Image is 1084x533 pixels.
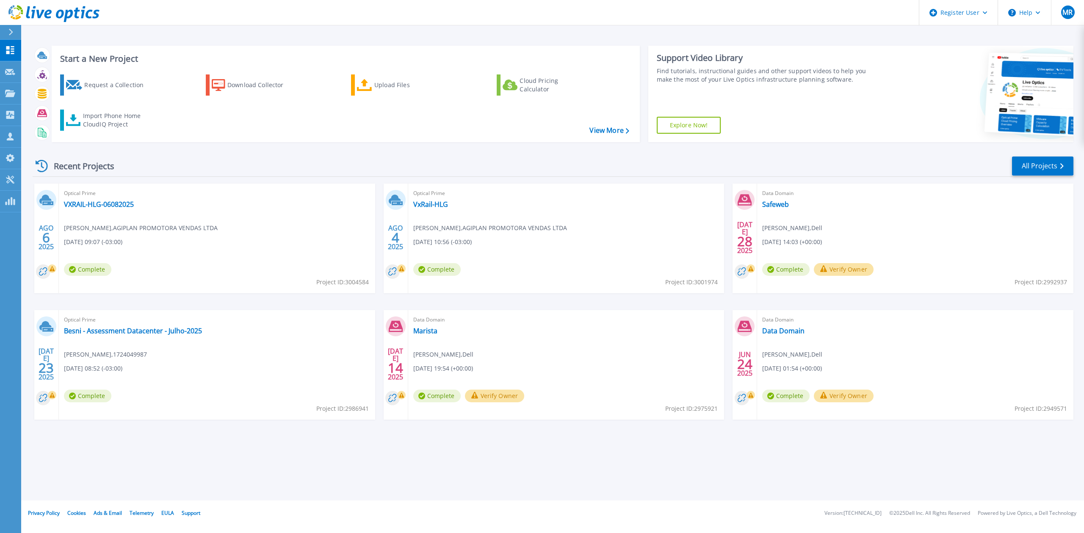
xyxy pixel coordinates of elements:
a: View More [589,126,629,135]
div: [DATE] 2025 [387,349,404,379]
div: [DATE] 2025 [737,222,753,253]
span: [DATE] 10:56 (-03:00) [413,237,472,247]
a: Request a Collection [60,74,155,96]
span: 28 [737,238,752,245]
div: Request a Collection [84,77,152,93]
span: [PERSON_NAME] , 1724049987 [64,350,147,359]
span: Project ID: 2992937 [1015,277,1067,287]
span: Complete [64,390,111,402]
span: [DATE] 01:54 (+00:00) [762,364,822,373]
a: EULA [161,509,174,517]
span: Data Domain [762,315,1068,324]
span: [DATE] 09:07 (-03:00) [64,237,122,247]
button: Verify Owner [814,263,874,276]
a: Support [182,509,200,517]
li: Version: [TECHNICAL_ID] [824,511,882,516]
div: Cloud Pricing Calculator [520,77,587,93]
a: Data Domain [762,327,805,335]
span: [PERSON_NAME] , AGIPLAN PROMOTORA VENDAS LTDA [413,223,567,233]
span: Complete [413,263,461,276]
span: Data Domain [762,189,1068,198]
span: Complete [762,390,810,402]
h3: Start a New Project [60,54,629,63]
a: Explore Now! [657,117,721,134]
span: 4 [392,234,399,241]
span: Data Domain [413,315,719,324]
span: [PERSON_NAME] , Dell [413,350,473,359]
a: Telemetry [130,509,154,517]
span: Optical Prime [64,189,370,198]
li: © 2025 Dell Inc. All Rights Reserved [889,511,970,516]
span: Complete [64,263,111,276]
span: 6 [42,234,50,241]
a: All Projects [1012,157,1073,176]
a: Privacy Policy [28,509,60,517]
span: Project ID: 3001974 [665,277,718,287]
span: 14 [388,364,403,371]
a: Marista [413,327,437,335]
button: Verify Owner [465,390,525,402]
span: [DATE] 19:54 (+00:00) [413,364,473,373]
div: Download Collector [227,77,295,93]
div: Support Video Library [657,52,877,63]
button: Verify Owner [814,390,874,402]
a: Download Collector [206,74,300,96]
div: Import Phone Home CloudIQ Project [83,112,149,129]
div: Recent Projects [33,156,126,176]
span: Complete [762,263,810,276]
span: Project ID: 2949571 [1015,404,1067,413]
span: [DATE] 14:03 (+00:00) [762,237,822,247]
span: [PERSON_NAME] , Dell [762,350,822,359]
div: Upload Files [374,77,442,93]
span: Project ID: 2975921 [665,404,718,413]
span: Project ID: 3004584 [316,277,369,287]
div: AGO 2025 [38,222,54,253]
div: Find tutorials, instructional guides and other support videos to help you make the most of your L... [657,67,877,84]
div: AGO 2025 [387,222,404,253]
a: Safeweb [762,200,789,209]
span: Optical Prime [413,189,719,198]
span: 23 [39,364,54,371]
span: Optical Prime [64,315,370,324]
div: JUN 2025 [737,349,753,379]
a: VXRAIL-HLG-06082025 [64,200,134,209]
span: [PERSON_NAME] , AGIPLAN PROMOTORA VENDAS LTDA [64,223,218,233]
a: Cloud Pricing Calculator [497,74,591,96]
span: MR [1062,9,1073,16]
div: [DATE] 2025 [38,349,54,379]
a: Ads & Email [94,509,122,517]
a: VxRail-HLG [413,200,448,209]
span: [DATE] 08:52 (-03:00) [64,364,122,373]
a: Upload Files [351,74,445,96]
span: [PERSON_NAME] , Dell [762,223,822,233]
a: Besni - Assessment Datacenter - Julho-2025 [64,327,202,335]
a: Cookies [67,509,86,517]
span: Project ID: 2986941 [316,404,369,413]
li: Powered by Live Optics, a Dell Technology [978,511,1076,516]
span: 24 [737,360,752,368]
span: Complete [413,390,461,402]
